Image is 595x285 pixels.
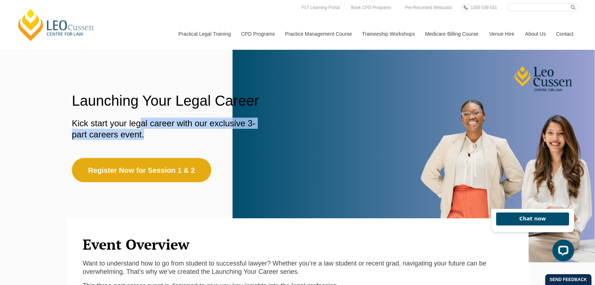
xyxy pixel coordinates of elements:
[233,49,595,262] img: img
[16,8,96,42] a: [PERSON_NAME] Centre for Law
[349,4,393,12] a: Book CPD Programs
[484,18,520,49] a: Venue Hire
[403,4,454,12] a: Pre-Recorded Webcasts
[72,158,211,182] a: Register Now for Session 1 & 2
[469,4,499,12] a: 1300 039 031
[173,18,236,49] a: Practical Legal Training
[300,4,342,12] a: PLT Learning Portal
[72,118,268,140] p: Kick start your legal career with our exclusive 3-part careers event.
[72,93,268,109] h1: Launching Your Legal Career
[83,236,512,252] h2: Event Overview
[83,260,486,275] span: Want to understand how to go from student to successful lawyer? Whether you’re a law student or r...
[280,18,357,49] a: Practice Management Course
[357,18,420,49] a: Traineeship Workshops
[235,18,279,49] a: CPD Programs
[520,18,551,49] a: About Us
[476,209,577,267] iframe: LiveChat chat widget
[470,5,497,10] span: 1300 039 031
[420,18,484,49] a: Medicare Billing Course
[551,18,579,49] a: Contact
